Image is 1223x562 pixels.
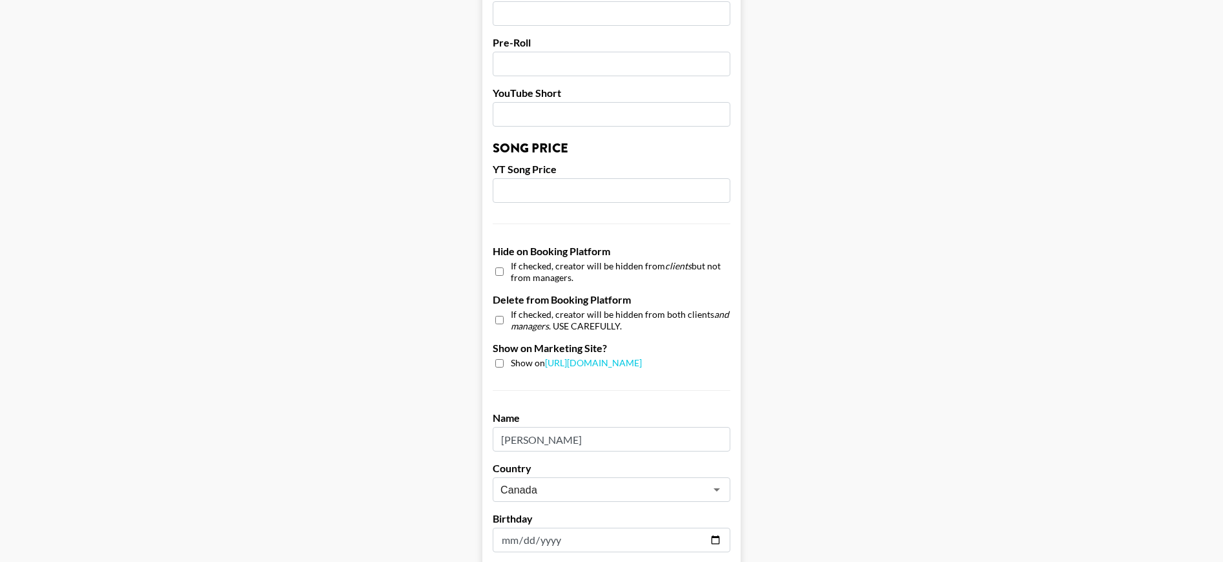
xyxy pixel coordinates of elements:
em: and managers [511,309,729,331]
label: Pre-Roll [493,36,730,49]
label: YouTube Short [493,87,730,99]
a: [URL][DOMAIN_NAME] [545,357,642,368]
h3: Song Price [493,142,730,155]
label: Birthday [493,512,730,525]
label: Show on Marketing Site? [493,342,730,355]
label: Delete from Booking Platform [493,293,730,306]
span: Show on [511,357,642,369]
button: Open [708,481,726,499]
label: YT Song Price [493,163,730,176]
span: If checked, creator will be hidden from both clients . USE CAREFULLY. [511,309,730,331]
label: Hide on Booking Platform [493,245,730,258]
em: clients [665,260,692,271]
label: Name [493,411,730,424]
label: Country [493,462,730,475]
span: If checked, creator will be hidden from but not from managers. [511,260,730,283]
